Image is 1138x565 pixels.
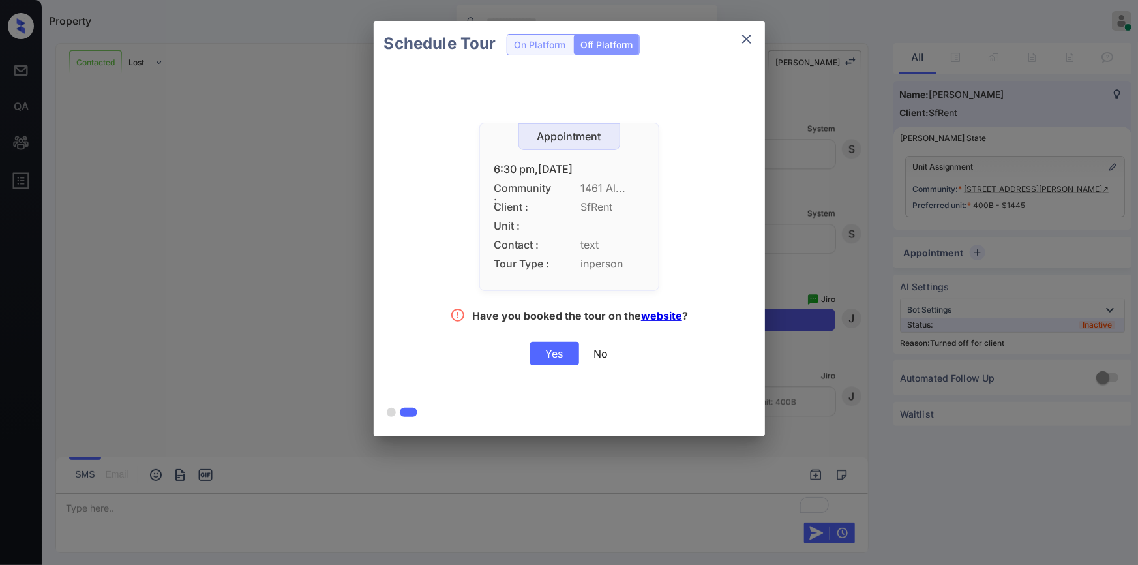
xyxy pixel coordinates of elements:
[494,239,553,251] span: Contact :
[494,201,553,213] span: Client :
[734,26,760,52] button: close
[472,309,688,326] div: Have you booked the tour on the ?
[581,239,644,251] span: text
[494,182,553,194] span: Community :
[594,347,608,360] div: No
[581,258,644,270] span: inperson
[530,342,579,365] div: Yes
[581,201,644,213] span: SfRent
[519,130,620,143] div: Appointment
[581,182,644,194] span: 1461 Al...
[374,21,507,67] h2: Schedule Tour
[494,258,553,270] span: Tour Type :
[494,163,644,176] div: 6:30 pm,[DATE]
[494,220,553,232] span: Unit :
[641,309,682,322] a: website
